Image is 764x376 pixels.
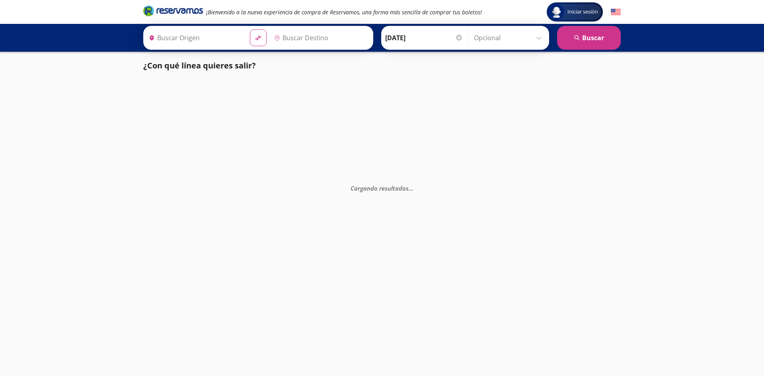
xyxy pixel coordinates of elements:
span: Iniciar sesión [564,8,601,16]
span: . [410,184,412,192]
span: . [412,184,413,192]
button: Buscar [557,26,621,50]
em: ¡Bienvenido a la nueva experiencia de compra de Reservamos, una forma más sencilla de comprar tus... [206,8,482,16]
p: ¿Con qué línea quieres salir? [143,60,256,72]
input: Elegir Fecha [385,28,463,48]
input: Opcional [474,28,545,48]
input: Buscar Destino [271,28,369,48]
span: . [409,184,410,192]
em: Cargando resultados [351,184,413,192]
input: Buscar Origen [146,28,244,48]
button: English [611,7,621,17]
a: Brand Logo [143,5,203,19]
i: Brand Logo [143,5,203,17]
